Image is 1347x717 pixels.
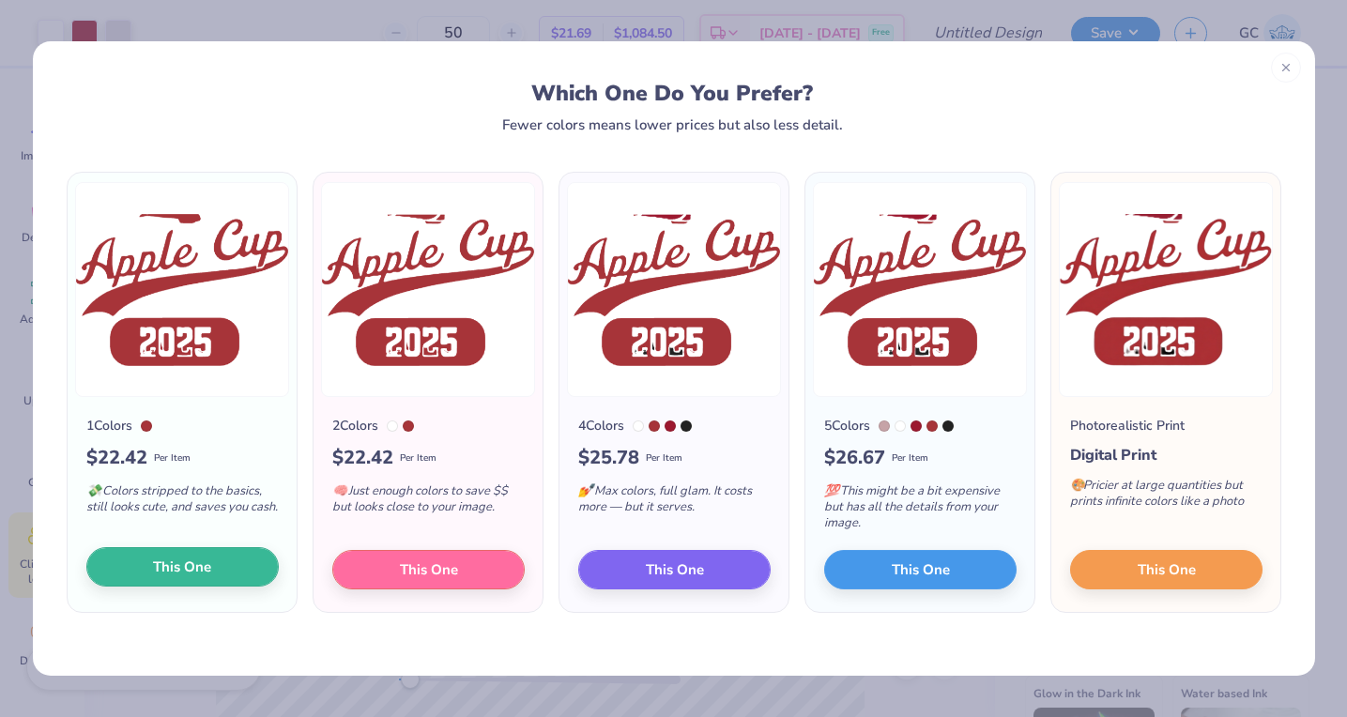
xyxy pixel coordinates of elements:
[332,550,525,589] button: This One
[141,420,152,432] div: 1807 C
[892,451,928,465] span: Per Item
[578,444,639,472] span: $ 25.78
[649,420,660,432] div: 1807 C
[502,117,843,132] div: Fewer colors means lower prices but also less detail.
[86,444,147,472] span: $ 22.42
[1070,550,1263,589] button: This One
[633,420,644,432] div: White
[942,420,954,432] div: Neutral Black C
[1059,182,1273,397] img: Photorealistic preview
[879,420,890,432] div: 7633 C
[86,416,132,435] div: 1 Colors
[1070,477,1085,494] span: 🎨
[403,420,414,432] div: 1807 C
[578,472,771,534] div: Max colors, full glam. It costs more — but it serves.
[84,81,1262,106] div: Which One Do You Prefer?
[578,482,593,499] span: 💅
[681,420,692,432] div: Neutral Black C
[926,420,938,432] div: 1807 C
[1070,444,1263,466] div: Digital Print
[153,557,211,578] span: This One
[567,182,781,397] img: 4 color option
[86,482,101,499] span: 💸
[824,550,1017,589] button: This One
[645,559,703,581] span: This One
[86,472,279,534] div: Colors stripped to the basics, still looks cute, and saves you cash.
[813,182,1027,397] img: 5 color option
[332,472,525,534] div: Just enough colors to save $$ but looks close to your image.
[1070,466,1263,528] div: Pricier at large quantities but prints infinite colors like a photo
[911,420,922,432] div: 7427 C
[154,451,191,465] span: Per Item
[1070,416,1185,435] div: Photorealistic Print
[1137,559,1195,581] span: This One
[321,182,535,397] img: 2 color option
[75,182,289,397] img: 1 color option
[332,444,393,472] span: $ 22.42
[665,420,676,432] div: 7427 C
[824,444,885,472] span: $ 26.67
[387,420,398,432] div: White
[824,482,839,499] span: 💯
[400,451,436,465] span: Per Item
[895,420,906,432] div: White
[578,550,771,589] button: This One
[86,547,279,587] button: This One
[578,416,624,435] div: 4 Colors
[399,559,457,581] span: This One
[824,416,870,435] div: 5 Colors
[646,451,682,465] span: Per Item
[332,416,378,435] div: 2 Colors
[891,559,949,581] span: This One
[332,482,347,499] span: 🧠
[824,472,1017,550] div: This might be a bit expensive but has all the details from your image.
